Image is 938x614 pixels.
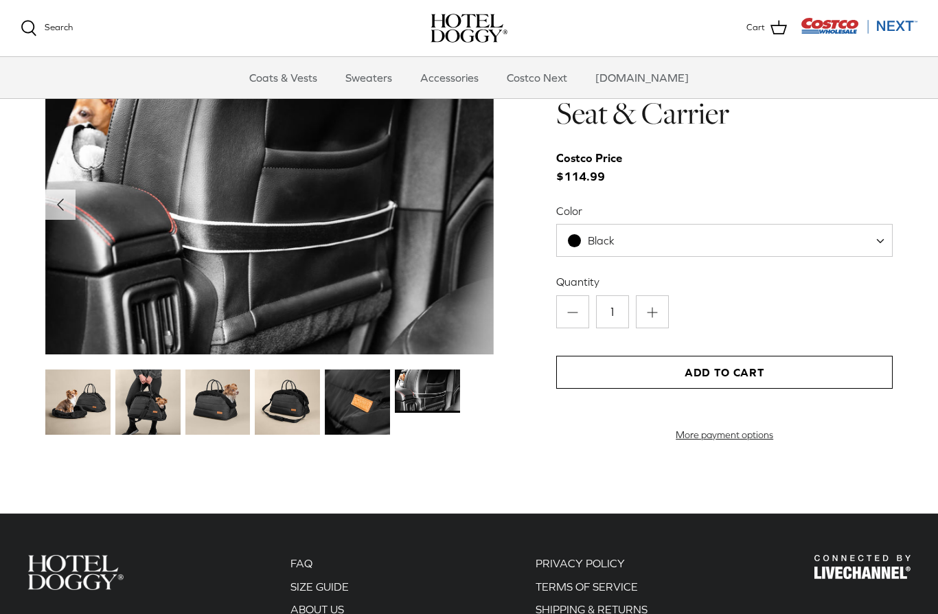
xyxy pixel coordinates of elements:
h1: Hotel Doggy Deluxe Car Seat & Carrier [556,55,893,133]
button: Add to Cart [556,356,893,389]
div: Costco Price [556,149,622,168]
a: Costco Next [494,57,580,98]
a: Visit Costco Next [801,26,917,36]
span: Black [557,234,642,248]
span: $114.99 [556,149,636,186]
span: Black [588,234,615,247]
img: hoteldoggycom [431,14,507,43]
img: Costco Next [801,17,917,34]
button: Previous [45,190,76,220]
img: Hotel Doggy Costco Next [27,555,124,590]
a: TERMS OF SERVICE [536,580,638,593]
a: Accessories [408,57,491,98]
a: SIZE GUIDE [290,580,349,593]
label: Quantity [556,274,893,289]
a: Cart [746,19,787,37]
a: [DOMAIN_NAME] [583,57,701,98]
a: Search [21,20,73,36]
a: Coats & Vests [237,57,330,98]
img: Hotel Doggy Costco Next [814,555,911,579]
a: More payment options [556,429,893,441]
label: Color [556,203,893,218]
span: Search [45,22,73,32]
span: Black [556,224,893,257]
span: Cart [746,21,765,35]
input: Quantity [596,295,629,328]
a: hoteldoggy.com hoteldoggycom [431,14,507,43]
a: Sweaters [333,57,404,98]
a: FAQ [290,557,312,569]
a: PRIVACY POLICY [536,557,625,569]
